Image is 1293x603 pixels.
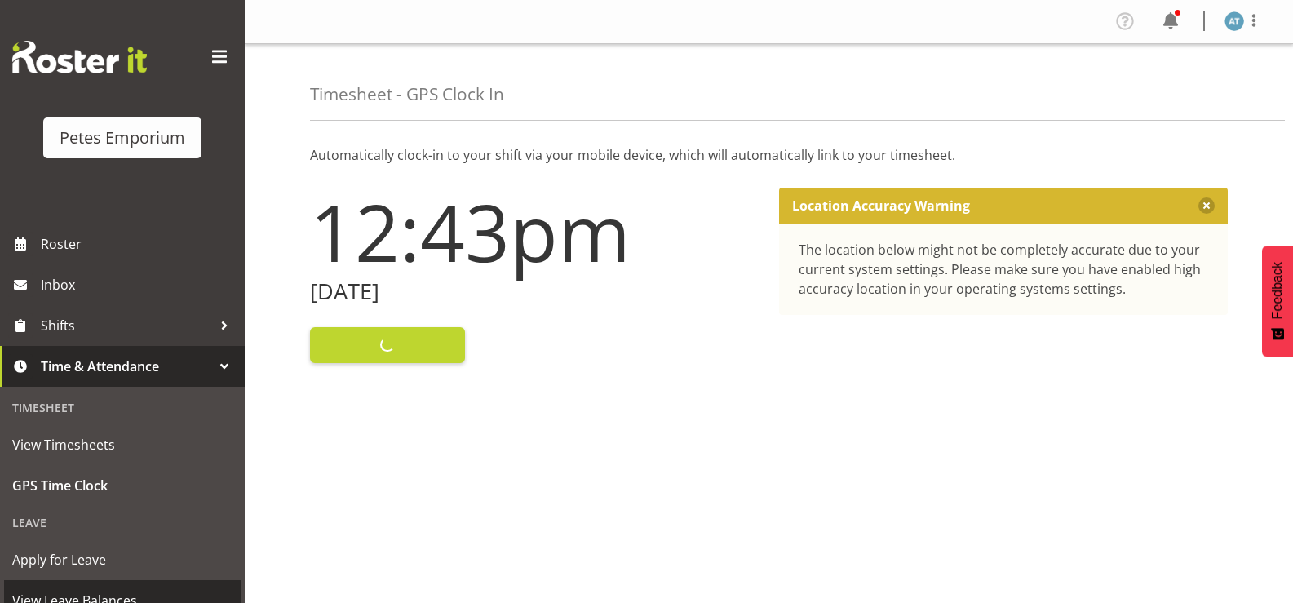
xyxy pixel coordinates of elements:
span: Feedback [1270,262,1285,319]
div: Leave [4,506,241,539]
h2: [DATE] [310,279,759,304]
a: View Timesheets [4,424,241,465]
img: Rosterit website logo [12,41,147,73]
p: Automatically clock-in to your shift via your mobile device, which will automatically link to you... [310,145,1228,165]
span: Roster [41,232,237,256]
h4: Timesheet - GPS Clock In [310,85,504,104]
button: Close message [1198,197,1215,214]
span: Time & Attendance [41,354,212,379]
div: Timesheet [4,391,241,424]
span: View Timesheets [12,432,232,457]
span: Apply for Leave [12,548,232,572]
div: Petes Emporium [60,126,185,150]
a: Apply for Leave [4,539,241,580]
a: GPS Time Clock [4,465,241,506]
p: Location Accuracy Warning [792,197,970,214]
h1: 12:43pm [310,188,759,276]
span: Inbox [41,273,237,297]
img: alex-micheal-taniwha5364.jpg [1224,11,1244,31]
span: Shifts [41,313,212,338]
button: Feedback - Show survey [1262,246,1293,357]
div: The location below might not be completely accurate due to your current system settings. Please m... [799,240,1209,299]
span: GPS Time Clock [12,473,232,498]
